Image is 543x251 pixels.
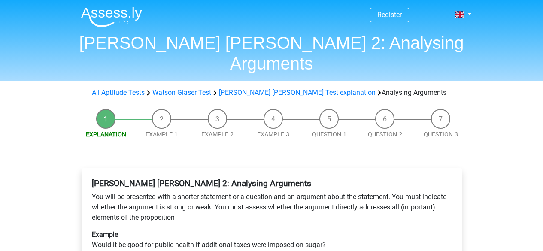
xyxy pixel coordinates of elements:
[92,192,452,223] p: You will be presented with a shorter statement or a question and an argument about the statement....
[146,131,178,138] a: Example 1
[74,33,469,74] h1: [PERSON_NAME] [PERSON_NAME] 2: Analysing Arguments
[219,88,376,97] a: [PERSON_NAME] [PERSON_NAME] Test explanation
[92,230,118,239] b: Example
[257,131,289,138] a: Example 3
[152,88,211,97] a: Watson Glaser Test
[377,11,402,19] a: Register
[92,88,145,97] a: All Aptitude Tests
[81,7,142,27] img: Assessly
[88,88,455,98] div: Analysing Arguments
[201,131,234,138] a: Example 2
[92,230,452,250] p: Would it be good for public health if additional taxes were imposed on sugar?
[312,131,346,138] a: Question 1
[424,131,458,138] a: Question 3
[368,131,402,138] a: Question 2
[86,131,126,138] a: Explanation
[92,178,311,188] b: [PERSON_NAME] [PERSON_NAME] 2: Analysing Arguments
